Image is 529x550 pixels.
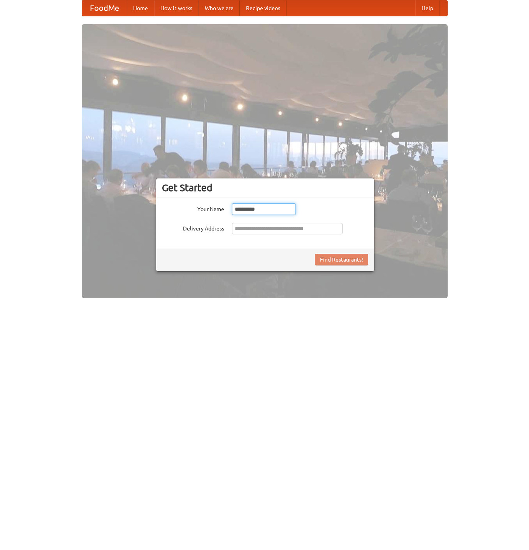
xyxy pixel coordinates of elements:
[315,254,368,265] button: Find Restaurants!
[162,223,224,232] label: Delivery Address
[127,0,154,16] a: Home
[162,182,368,194] h3: Get Started
[154,0,199,16] a: How it works
[82,0,127,16] a: FoodMe
[415,0,439,16] a: Help
[240,0,286,16] a: Recipe videos
[162,203,224,213] label: Your Name
[199,0,240,16] a: Who we are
